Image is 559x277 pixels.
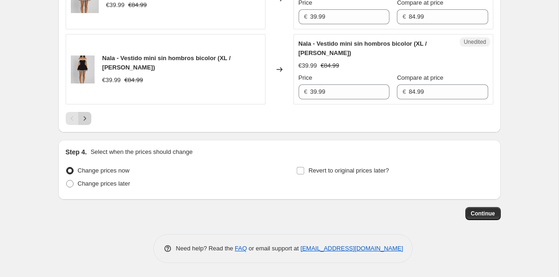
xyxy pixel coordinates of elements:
span: € [402,88,406,95]
h2: Step 4. [66,147,87,157]
a: FAQ [235,245,247,252]
span: or email support at [247,245,300,252]
button: Next [78,112,91,125]
span: Change prices later [78,180,130,187]
span: Continue [471,210,495,217]
strike: €84.99 [320,61,339,70]
a: [EMAIL_ADDRESS][DOMAIN_NAME] [300,245,403,252]
span: Compare at price [397,74,443,81]
span: Nala - Vestido mini sin hombros bicolor (XL / [PERSON_NAME]) [299,40,427,56]
span: Revert to original prices later? [308,167,389,174]
div: €39.99 [102,76,121,85]
span: € [304,13,307,20]
button: Continue [465,207,501,220]
nav: Pagination [66,112,91,125]
strike: €84.99 [124,76,143,85]
p: Select when the prices should change [90,147,192,157]
span: Need help? Read the [176,245,235,252]
span: Nala - Vestido mini sin hombros bicolor (XL / [PERSON_NAME]) [102,55,231,71]
span: Change prices now [78,167,130,174]
div: €39.99 [299,61,317,70]
span: € [402,13,406,20]
span: € [304,88,307,95]
img: 1_57fe5feb-c858-4cd8-9849-50a7d2b855b9_80x.webp [71,55,95,83]
span: Unedited [464,38,486,46]
div: €39.99 [106,0,125,10]
span: Price [299,74,313,81]
strike: €84.99 [128,0,147,10]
